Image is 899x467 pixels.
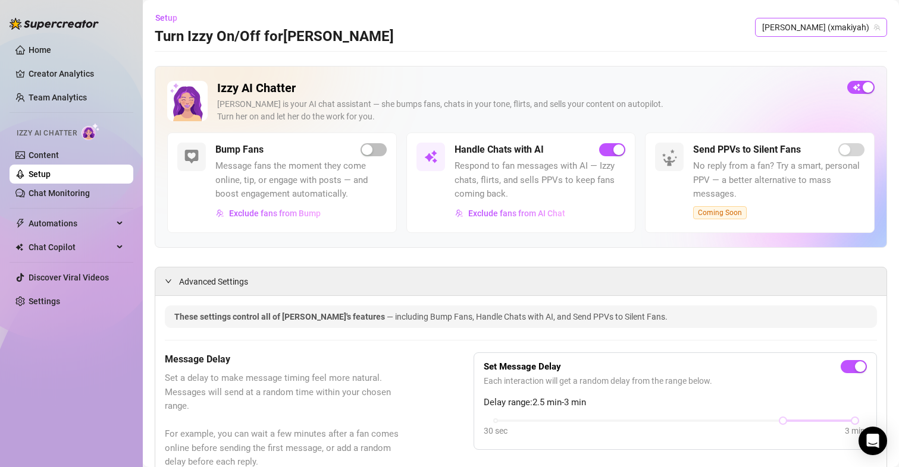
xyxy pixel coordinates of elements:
span: These settings control all of [PERSON_NAME]'s features [174,312,387,321]
a: Settings [29,296,60,306]
span: Exclude fans from Bump [229,209,321,218]
span: Chat Copilot [29,238,113,257]
a: Creator Analytics [29,64,124,83]
a: Chat Monitoring [29,188,90,198]
img: svg%3e [424,150,438,164]
h3: Turn Izzy On/Off for [PERSON_NAME] [155,27,394,46]
strong: Set Message Delay [484,361,561,372]
a: Content [29,150,59,160]
div: Open Intercom Messenger [859,427,887,455]
img: svg%3e [455,209,463,217]
span: No reply from a fan? Try a smart, personal PPV — a better alternative to mass messages. [693,159,864,201]
span: Exclude fans from AI Chat [468,209,565,218]
h5: Send PPVs to Silent Fans [693,143,801,157]
span: team [873,24,881,31]
span: Each interaction will get a random delay from the range below. [484,374,867,387]
a: Home [29,45,51,55]
span: expanded [165,277,172,285]
img: logo-BBDzfeDw.svg [10,18,99,30]
a: Team Analytics [29,93,87,102]
span: Coming Soon [693,206,747,219]
h5: Handle Chats with AI [455,143,544,157]
span: Respond to fan messages with AI — Izzy chats, flirts, and sells PPVs to keep fans coming back. [455,159,626,201]
h5: Bump Fans [215,143,264,157]
button: Exclude fans from Bump [215,204,321,223]
img: Izzy AI Chatter [167,81,208,121]
span: — including Bump Fans, Handle Chats with AI, and Send PPVs to Silent Fans. [387,312,668,321]
img: AI Chatter [82,123,100,140]
div: [PERSON_NAME] is your AI chat assistant — she bumps fans, chats in your tone, flirts, and sells y... [217,98,838,123]
h5: Message Delay [165,352,414,367]
button: Setup [155,8,187,27]
img: svg%3e [184,150,199,164]
span: thunderbolt [15,219,25,228]
span: Message fans the moment they come online, tip, or engage with posts — and boost engagement automa... [215,159,387,201]
img: Chat Copilot [15,243,23,251]
button: Exclude fans from AI Chat [455,204,566,223]
a: Setup [29,169,51,179]
a: Discover Viral Videos [29,273,109,282]
h2: Izzy AI Chatter [217,81,838,96]
span: Delay range: 2.5 min - 3 min [484,396,867,410]
img: svg%3e [216,209,224,217]
div: 30 sec [484,424,508,437]
div: expanded [165,274,179,288]
img: silent-fans-ppv-o-N6Mmdf.svg [662,149,681,168]
span: Setup [155,13,177,23]
span: maki (xmakiyah) [762,18,880,36]
div: 3 min [845,424,865,437]
span: Automations [29,214,113,233]
span: Izzy AI Chatter [17,128,77,139]
span: Advanced Settings [179,275,248,288]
